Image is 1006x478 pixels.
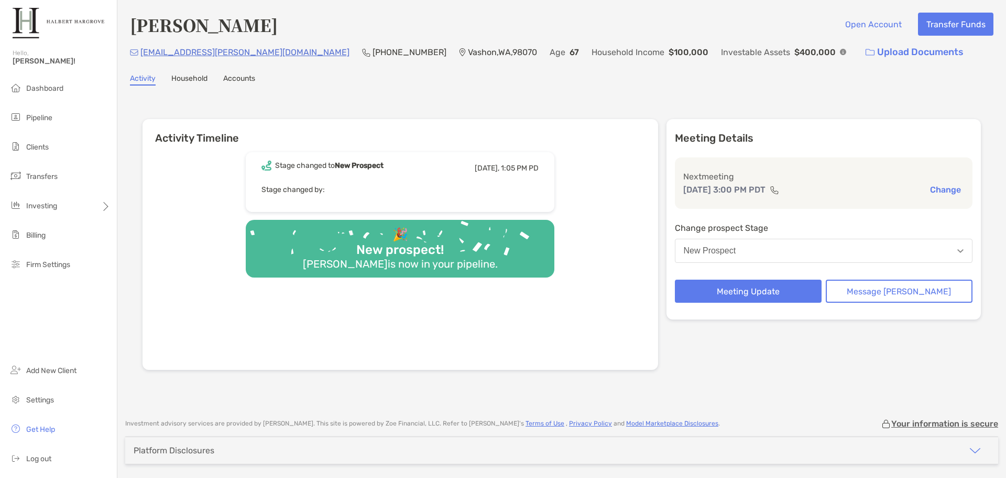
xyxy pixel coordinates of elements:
img: settings icon [9,393,22,406]
p: Meeting Details [675,132,973,145]
p: Household Income [592,46,664,59]
img: pipeline icon [9,111,22,123]
p: Investment advisory services are provided by [PERSON_NAME] . This site is powered by Zoe Financia... [125,420,720,428]
button: Transfer Funds [918,13,993,36]
img: icon arrow [969,444,981,457]
img: billing icon [9,228,22,241]
img: Email Icon [130,49,138,56]
img: Confetti [246,220,554,269]
button: Change [927,184,964,195]
img: Info Icon [840,49,846,55]
h4: [PERSON_NAME] [130,13,278,37]
span: Dashboard [26,84,63,93]
span: Settings [26,396,54,405]
a: Upload Documents [859,41,970,63]
p: Vashon , WA , 98070 [468,46,537,59]
div: Platform Disclosures [134,445,214,455]
p: 67 [570,46,579,59]
p: Change prospect Stage [675,221,973,235]
img: Phone Icon [362,48,370,57]
a: Activity [130,74,156,86]
span: Investing [26,201,57,210]
img: get-help icon [9,422,22,435]
img: communication type [770,186,779,194]
button: Open Account [837,13,910,36]
div: New prospect! [352,242,448,258]
span: [DATE], [475,164,499,173]
span: 1:05 PM PD [501,164,539,173]
span: Get Help [26,425,55,434]
p: Investable Assets [721,46,790,59]
a: Model Marketplace Disclosures [626,420,718,427]
img: Zoe Logo [13,4,104,42]
img: investing icon [9,199,22,211]
span: Firm Settings [26,260,70,269]
img: firm-settings icon [9,258,22,270]
img: Location Icon [459,48,466,57]
span: Add New Client [26,366,76,375]
span: Transfers [26,172,58,181]
p: [DATE] 3:00 PM PDT [683,183,766,196]
p: $400,000 [794,46,836,59]
span: Pipeline [26,113,52,122]
a: Privacy Policy [569,420,612,427]
span: Billing [26,231,46,240]
img: add_new_client icon [9,364,22,376]
p: $100,000 [669,46,708,59]
p: Stage changed by: [261,183,539,196]
img: transfers icon [9,169,22,182]
p: [PHONE_NUMBER] [373,46,446,59]
img: Open dropdown arrow [957,249,964,253]
img: button icon [866,49,874,56]
div: [PERSON_NAME] is now in your pipeline. [299,258,502,270]
p: Your information is secure [891,419,998,429]
img: logout icon [9,452,22,464]
span: [PERSON_NAME]! [13,57,111,66]
button: New Prospect [675,239,973,263]
p: [EMAIL_ADDRESS][PERSON_NAME][DOMAIN_NAME] [140,46,349,59]
div: New Prospect [684,246,736,256]
button: Message [PERSON_NAME] [826,280,972,303]
a: Terms of Use [526,420,564,427]
h6: Activity Timeline [143,119,658,144]
b: New Prospect [335,161,384,170]
a: Household [171,74,207,86]
p: Next meeting [683,170,965,183]
a: Accounts [223,74,255,86]
button: Meeting Update [675,280,822,303]
span: Log out [26,454,51,463]
img: Event icon [261,161,271,171]
span: Clients [26,143,49,152]
div: Stage changed to [275,161,384,170]
div: 🎉 [388,227,412,242]
img: clients icon [9,140,22,153]
p: Age [550,46,565,59]
img: dashboard icon [9,81,22,94]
